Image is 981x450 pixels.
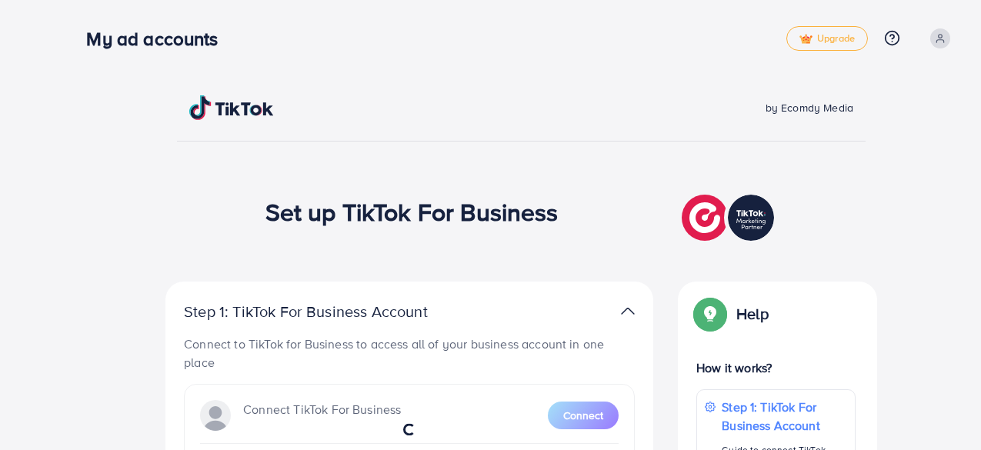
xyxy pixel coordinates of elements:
img: TikTok [189,95,274,120]
a: tickUpgrade [786,26,868,51]
p: Step 1: TikTok For Business Account [184,302,476,321]
img: Popup guide [696,300,724,328]
img: TikTok partner [621,300,635,322]
h1: Set up TikTok For Business [265,197,559,226]
p: Help [736,305,769,323]
img: tick [799,34,812,45]
img: TikTok partner [682,191,778,245]
span: by Ecomdy Media [766,100,853,115]
span: Upgrade [799,33,855,45]
h3: My ad accounts [86,28,230,50]
p: Step 1: TikTok For Business Account [722,398,847,435]
p: How it works? [696,358,856,377]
